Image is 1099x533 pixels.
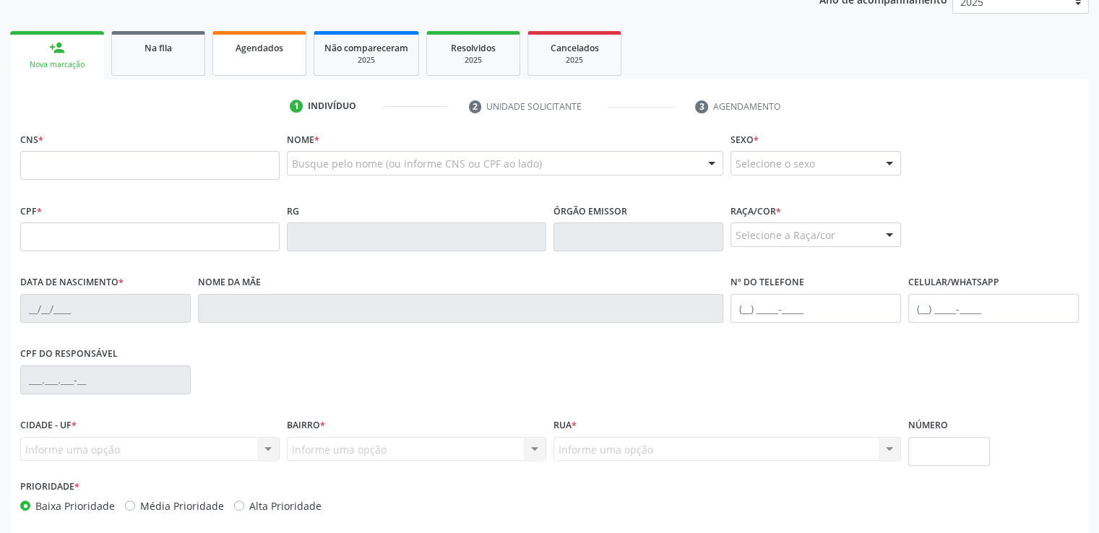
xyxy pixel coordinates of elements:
[451,42,496,54] span: Resolvidos
[308,100,356,113] div: Indivíduo
[736,156,815,171] span: Selecione o sexo
[198,272,261,294] label: Nome da mãe
[287,415,325,437] label: Bairro
[249,498,322,513] label: Alta Prioridade
[730,294,901,323] input: (__) _____-_____
[20,59,94,70] div: Nova marcação
[290,100,303,113] div: 1
[730,272,804,294] label: Nº do Telefone
[20,343,118,365] label: CPF do responsável
[145,42,172,54] span: Na fila
[287,129,319,151] label: Nome
[49,40,65,56] div: person_add
[730,129,759,151] label: Sexo
[20,415,77,437] label: Cidade - UF
[35,498,115,513] label: Baixa Prioridade
[908,272,999,294] label: Celular/WhatsApp
[324,42,408,54] span: Não compareceram
[324,55,408,66] div: 2025
[287,200,299,222] label: RG
[236,42,283,54] span: Agendados
[908,294,1079,323] input: (__) _____-_____
[20,129,43,151] label: CNS
[736,227,835,243] span: Selecione a Raça/cor
[551,42,599,54] span: Cancelados
[908,415,948,437] label: Número
[730,200,781,222] label: Raça/cor
[437,55,509,66] div: 2025
[538,55,611,66] div: 2025
[20,294,191,323] input: __/__/____
[20,272,124,294] label: Data de nascimento
[292,156,542,171] span: Busque pelo nome (ou informe CNS ou CPF ao lado)
[20,200,42,222] label: CPF
[553,415,577,437] label: Rua
[553,200,627,222] label: Órgão emissor
[140,498,224,513] label: Média Prioridade
[20,365,191,394] input: ___.___.___-__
